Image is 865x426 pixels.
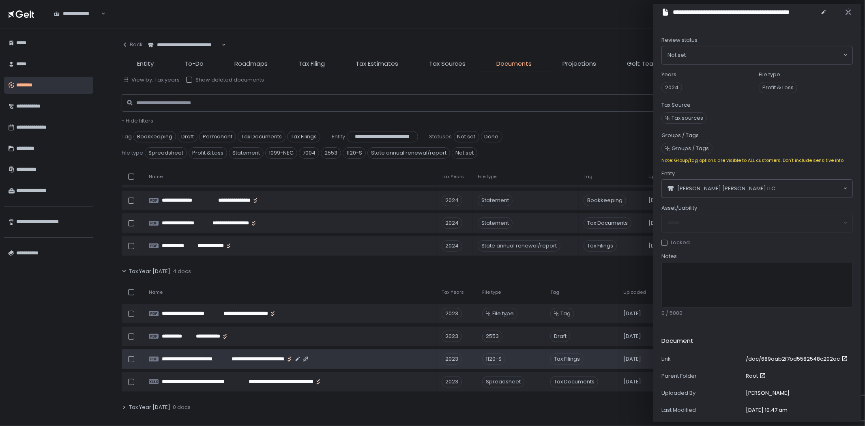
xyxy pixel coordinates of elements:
[442,240,462,252] div: 2024
[584,174,592,180] span: Tag
[550,376,598,387] span: Tax Documents
[648,242,666,250] span: [DATE]
[661,132,699,139] label: Groups / Tags
[661,389,743,397] div: Uploaded By
[49,5,105,22] div: Search for option
[367,147,450,159] span: State annual renewal/report
[238,131,285,142] span: Tax Documents
[661,355,743,363] div: Link
[478,240,560,252] div: State annual renewal/report
[478,195,513,206] div: Statement
[481,131,502,142] span: Done
[584,195,626,206] span: Bookkeeping
[321,147,341,159] span: 2553
[442,195,462,206] div: 2024
[265,147,297,159] span: 1099-NEC
[648,219,666,227] span: [DATE]
[759,82,797,93] span: Profit & Loss
[442,217,462,229] div: 2024
[123,76,180,84] button: View by: Tax years
[661,372,743,380] div: Parent Folder
[478,174,496,180] span: File type
[133,131,176,142] span: Bookkeeping
[129,268,170,275] span: Tax Year [DATE]
[442,174,464,180] span: Tax Years
[661,71,676,78] label: Years
[298,59,325,69] span: Tax Filing
[746,389,790,397] div: [PERSON_NAME]
[550,289,559,295] span: Tag
[677,185,775,192] span: [PERSON_NAME] [PERSON_NAME] LLC
[299,147,319,159] span: 7004
[442,376,462,387] div: 2023
[584,240,617,252] span: Tax Filings
[661,407,743,414] div: Last Modified
[623,378,641,385] span: [DATE]
[661,37,698,44] span: Review status
[627,59,659,69] span: Gelt Team
[452,147,477,159] span: Not set
[482,376,524,387] div: Spreadsheet
[137,59,154,69] span: Entity
[143,37,226,54] div: Search for option
[492,310,514,317] span: File type
[122,133,132,140] span: Tag
[145,147,187,159] span: Spreadsheet
[661,101,691,109] label: Tax Source
[496,59,532,69] span: Documents
[759,71,780,78] label: File type
[229,147,264,159] span: Statement
[122,117,153,125] button: - Hide filters
[149,289,163,295] span: Name
[129,404,170,411] span: Tax Year [DATE]
[178,131,197,142] span: Draft
[173,268,191,275] span: 4 docs
[623,289,646,295] span: Uploaded
[173,404,191,411] span: 0 docs
[343,147,366,159] span: 1120-S
[478,217,513,229] div: Statement
[482,289,501,295] span: File type
[482,331,502,342] div: 2553
[672,145,709,152] span: Groups / Tags
[746,355,850,363] a: /doc/689aab2f7bd5582548c202ac
[287,131,320,142] span: Tax Filings
[429,133,452,140] span: Statuses
[661,253,677,260] span: Notes
[560,310,571,317] span: Tag
[550,331,570,342] span: Draft
[442,308,462,319] div: 2023
[668,51,686,59] span: Not set
[661,170,675,177] span: Entity
[648,174,671,180] span: Uploaded
[661,204,697,212] span: Asset/Liability
[623,310,641,317] span: [DATE]
[661,336,693,346] h2: Document
[661,157,853,164] div: Note: Group/tag options are visible to ALL customers. Don't include sensitive info
[149,174,163,180] span: Name
[482,353,505,365] div: 1120-S
[661,310,853,317] div: 0 / 5000
[122,149,143,157] span: File type
[429,59,466,69] span: Tax Sources
[122,37,143,53] button: Back
[442,353,462,365] div: 2023
[662,46,852,64] div: Search for option
[185,59,204,69] span: To-Do
[189,147,227,159] span: Profit & Loss
[746,407,788,414] div: [DATE] 10:47 am
[332,133,345,140] span: Entity
[356,59,398,69] span: Tax Estimates
[442,331,462,342] div: 2023
[584,217,631,229] span: Tax Documents
[562,59,596,69] span: Projections
[234,59,268,69] span: Roadmaps
[550,353,584,365] span: Tax Filings
[442,289,464,295] span: Tax Years
[623,355,641,363] span: [DATE]
[648,197,666,204] span: [DATE]
[746,372,768,380] a: Root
